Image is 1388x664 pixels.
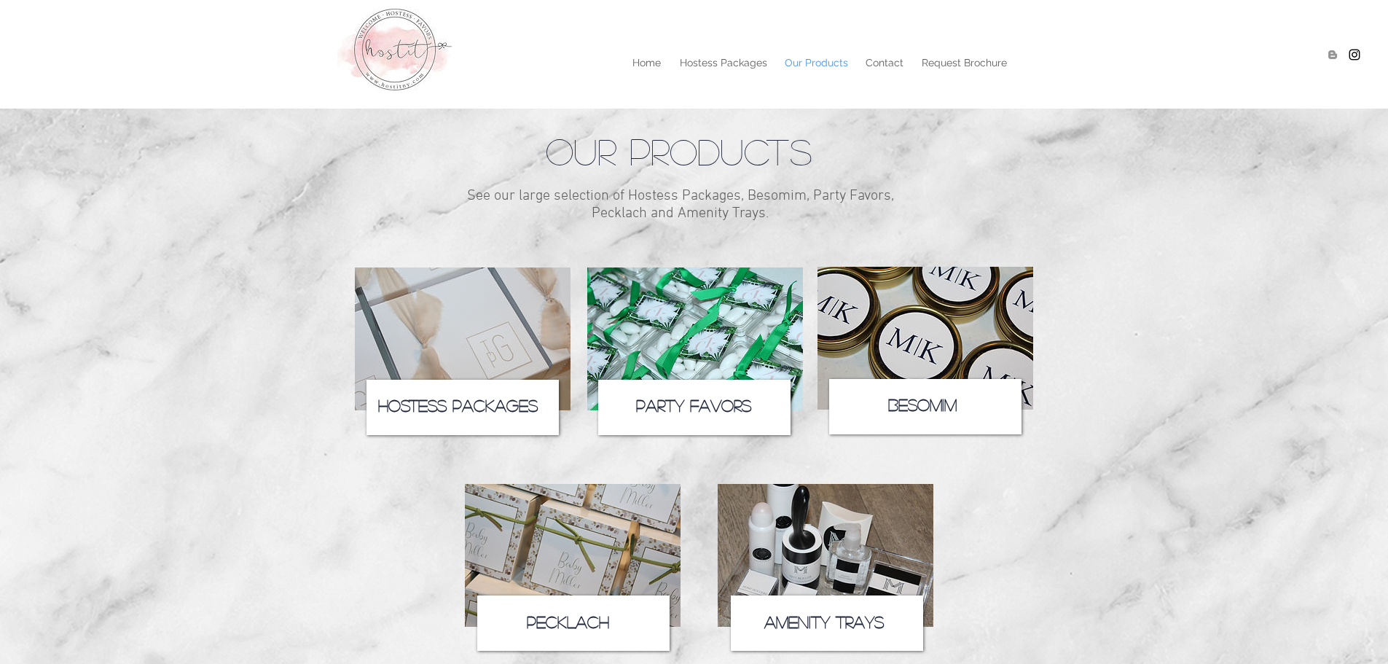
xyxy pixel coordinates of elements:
[467,187,894,222] span: See our large selection of Hostess Packages, Besomim, Party Favors, Pecklach and Amenity Trays.
[673,52,775,74] p: Hostess Packages
[378,397,538,413] a: Hostess Packages
[1325,47,1340,62] img: Blogger
[856,52,912,74] a: Contact
[775,52,856,74] a: Our Products
[912,52,1016,74] a: Request Brochure
[777,52,855,74] p: Our Products
[817,267,1033,410] img: IMG_4749.JPG
[914,52,1014,74] p: Request Brochure
[622,52,670,74] a: Home
[670,52,775,74] a: Hostess Packages
[636,397,751,413] a: Party Favors
[587,267,803,410] img: IMG_1662 (2).jpg
[546,133,812,169] span: Our Products
[1325,47,1362,62] ul: Social Bar
[465,484,681,627] img: IMG_7991.JPG
[888,397,957,413] a: Besomim
[718,484,933,627] img: IMG_3288_edited.jpg
[527,614,609,630] a: Pecklach
[858,52,911,74] p: Contact
[355,267,571,410] img: IMG_2054.JPG
[764,614,884,630] a: Amenity Trays
[404,52,1016,74] nav: Site
[625,52,668,74] p: Home
[1347,47,1362,62] img: Hostitny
